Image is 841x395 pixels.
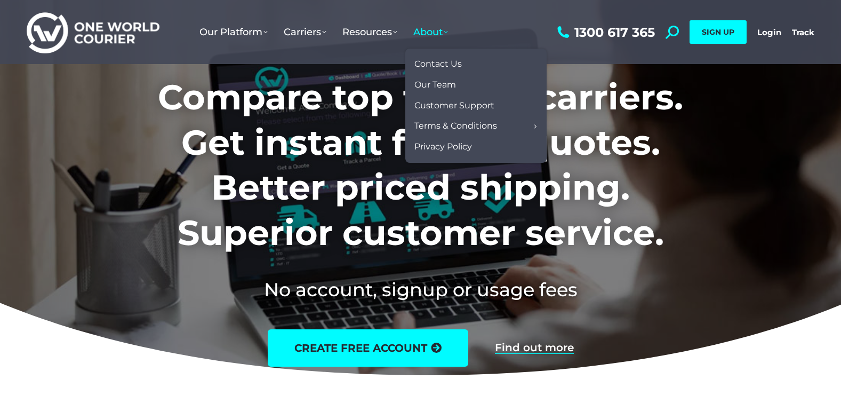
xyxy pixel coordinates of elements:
[334,15,405,49] a: Resources
[411,96,541,116] a: Customer Support
[27,11,159,54] img: One World Courier
[87,276,754,303] h2: No account, signup or usage fees
[268,329,468,367] a: create free account
[690,20,747,44] a: SIGN UP
[555,26,655,39] a: 1300 617 365
[495,342,574,354] a: Find out more
[411,137,541,157] a: Privacy Policy
[284,26,326,38] span: Carriers
[342,26,397,38] span: Resources
[413,26,448,38] span: About
[414,141,472,153] span: Privacy Policy
[191,15,276,49] a: Our Platform
[411,54,541,75] a: Contact Us
[702,27,734,37] span: SIGN UP
[414,80,456,91] span: Our Team
[276,15,334,49] a: Carriers
[411,75,541,96] a: Our Team
[792,27,814,37] a: Track
[414,59,462,70] span: Contact Us
[405,15,456,49] a: About
[757,27,781,37] a: Login
[87,75,754,255] h1: Compare top freight carriers. Get instant freight quotes. Better priced shipping. Superior custom...
[411,116,541,137] a: Terms & Conditions
[199,26,268,38] span: Our Platform
[414,100,494,112] span: Customer Support
[414,121,497,132] span: Terms & Conditions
